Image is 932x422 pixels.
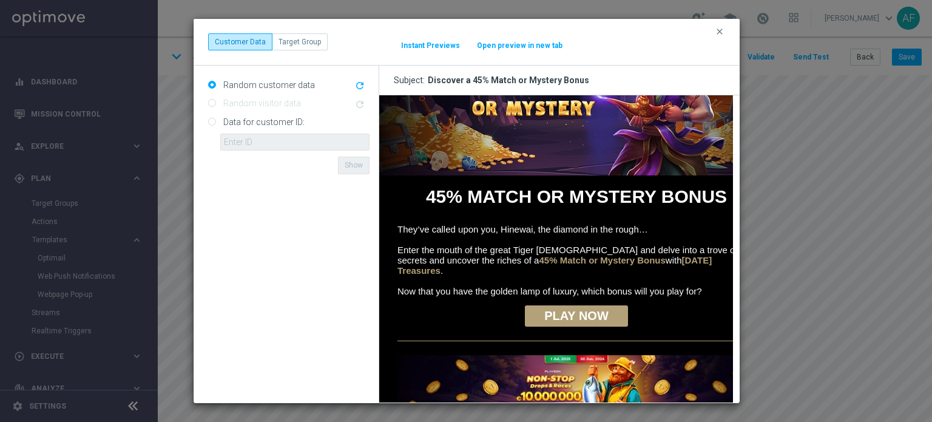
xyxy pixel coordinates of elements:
[394,75,428,86] span: Subject:
[146,210,249,231] a: PLAY NOW
[160,160,286,170] strong: 45% Match or Mystery Bonus
[400,41,461,50] button: Instant Previews
[18,129,376,201] td: They’ve called upon you, Hinewai, the diamond in the rough… Enter the mouth of the great Tiger [D...
[44,80,351,114] span: 45% MATCH OR MYSTERY BONUS
[353,79,370,94] button: refresh
[714,26,728,37] button: clear
[208,33,328,50] div: ...
[338,157,370,174] button: Show
[354,80,365,91] i: refresh
[220,134,370,151] input: Enter ID
[220,80,315,90] label: Random customer data
[18,160,333,180] strong: [DATE] Treasures
[272,33,328,50] button: Target Group
[476,41,563,50] button: Open preview in new tab
[208,33,272,50] button: Customer Data
[220,117,305,128] label: Data for customer ID:
[220,98,301,109] label: Random visitor data
[428,75,589,86] span: Discover a 45% Match or Mystery Bonus
[715,27,724,36] i: clear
